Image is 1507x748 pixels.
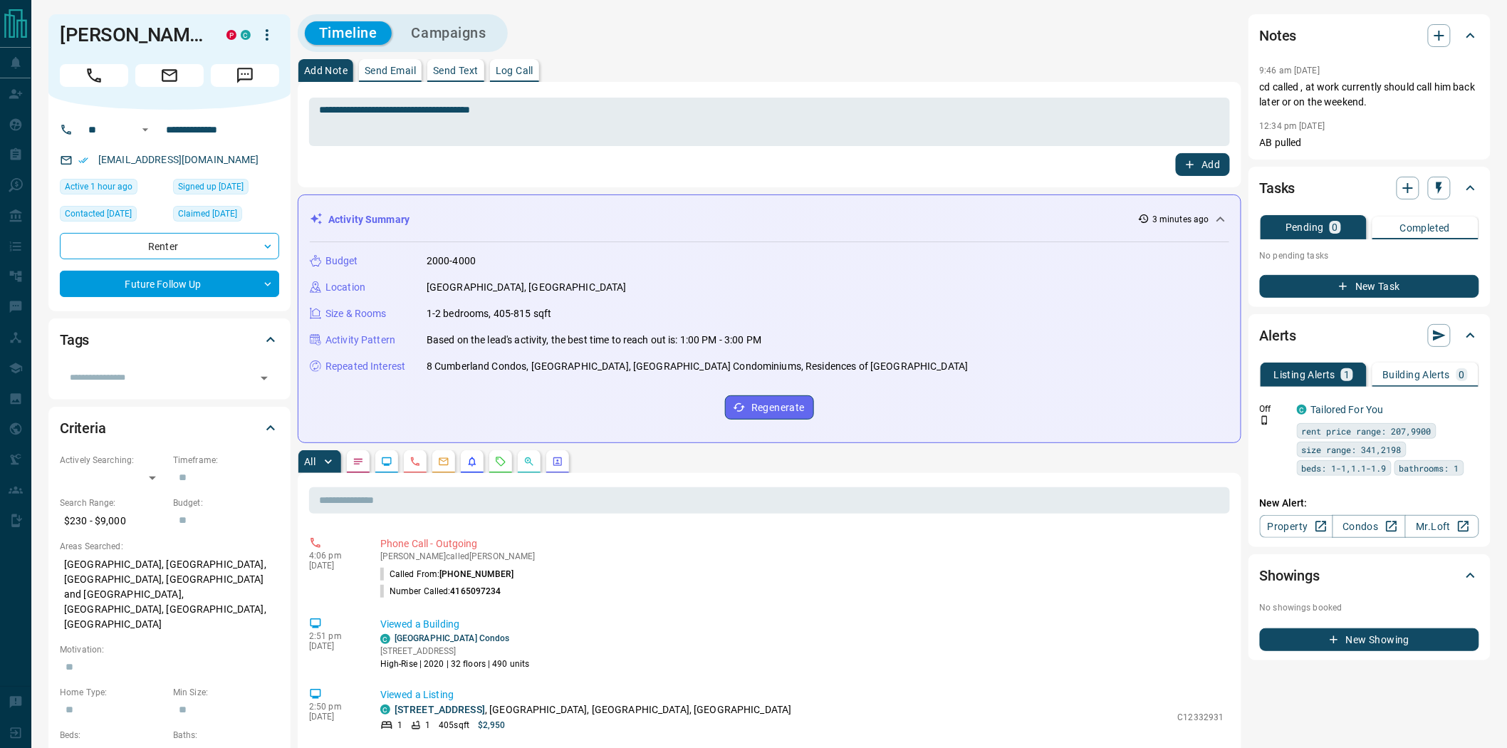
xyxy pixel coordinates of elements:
button: Regenerate [725,395,814,420]
svg: Email Verified [78,155,88,165]
h2: Criteria [60,417,106,440]
button: New Task [1260,275,1479,298]
p: Min Size: [173,686,279,699]
p: AB pulled [1260,135,1479,150]
h1: [PERSON_NAME] [60,24,205,46]
p: Timeframe: [173,454,279,467]
button: Timeline [305,21,392,45]
a: Tailored For You [1311,404,1384,415]
p: , [GEOGRAPHIC_DATA], [GEOGRAPHIC_DATA], [GEOGRAPHIC_DATA] [395,702,792,717]
svg: Lead Browsing Activity [381,456,392,467]
p: 1-2 bedrooms, 405-815 sqft [427,306,551,321]
div: Future Follow Up [60,271,279,297]
svg: Push Notification Only [1260,415,1270,425]
button: Campaigns [397,21,501,45]
p: 2:51 pm [309,631,359,641]
p: Completed [1400,223,1451,233]
h2: Alerts [1260,324,1297,347]
span: Signed up [DATE] [178,180,244,194]
p: Motivation: [60,643,279,656]
svg: Requests [495,456,506,467]
span: Active 1 hour ago [65,180,132,194]
p: Building Alerts [1383,370,1451,380]
button: New Showing [1260,628,1479,651]
p: Add Note [304,66,348,76]
span: size range: 341,2198 [1302,442,1402,457]
div: Alerts [1260,318,1479,353]
p: Beds: [60,729,166,742]
span: Contacted [DATE] [65,207,132,221]
svg: Agent Actions [552,456,563,467]
p: Called From: [380,568,513,581]
p: 2:50 pm [309,702,359,712]
div: condos.ca [380,705,390,715]
p: C12332931 [1178,711,1224,724]
p: $2,950 [478,719,506,732]
p: $230 - $9,000 [60,509,166,533]
p: Viewed a Listing [380,687,1224,702]
p: [DATE] [309,712,359,722]
svg: Emails [438,456,449,467]
p: All [304,457,316,467]
h2: Notes [1260,24,1297,47]
p: Size & Rooms [325,306,387,321]
span: beds: 1-1,1.1-1.9 [1302,461,1387,475]
p: 12:34 pm [DATE] [1260,121,1325,131]
p: 3 minutes ago [1152,213,1209,226]
p: No showings booked [1260,601,1479,614]
div: property.ca [226,30,236,40]
div: Fri Sep 13 2024 [173,179,279,199]
a: Property [1260,515,1333,538]
p: 1 [397,719,402,732]
svg: Notes [353,456,364,467]
span: rent price range: 207,9900 [1302,424,1432,438]
p: [DATE] [309,561,359,571]
span: Email [135,64,204,87]
p: Pending [1286,222,1324,232]
div: Showings [1260,559,1479,593]
p: No pending tasks [1260,245,1479,266]
div: Tasks [1260,171,1479,205]
p: 9:46 am [DATE] [1260,66,1320,76]
div: condos.ca [380,634,390,644]
p: 1 [425,719,430,732]
div: Criteria [60,411,279,445]
span: 4165097234 [451,586,501,596]
span: bathrooms: 1 [1399,461,1459,475]
span: Message [211,64,279,87]
p: Number Called: [380,585,501,598]
a: [GEOGRAPHIC_DATA] Condos [395,633,510,643]
div: Wed Aug 13 2025 [60,179,166,199]
p: Send Text [433,66,479,76]
p: Off [1260,402,1288,415]
p: 0 [1333,222,1338,232]
h2: Showings [1260,564,1320,587]
span: Claimed [DATE] [178,207,237,221]
p: Areas Searched: [60,540,279,553]
div: Activity Summary3 minutes ago [310,207,1229,233]
svg: Calls [410,456,421,467]
p: 4:06 pm [309,551,359,561]
p: [GEOGRAPHIC_DATA], [GEOGRAPHIC_DATA], [GEOGRAPHIC_DATA], [GEOGRAPHIC_DATA] and [GEOGRAPHIC_DATA],... [60,553,279,636]
svg: Listing Alerts [466,456,478,467]
div: condos.ca [241,30,251,40]
p: 8 Cumberland Condos, [GEOGRAPHIC_DATA], [GEOGRAPHIC_DATA] Condominiums, Residences of [GEOGRAPHIC... [427,359,969,374]
p: Listing Alerts [1274,370,1336,380]
a: Mr.Loft [1405,515,1479,538]
p: 1 [1344,370,1350,380]
div: Tags [60,323,279,357]
p: 405 sqft [439,719,469,732]
p: Log Call [496,66,533,76]
div: Fri Sep 13 2024 [173,206,279,226]
a: Condos [1333,515,1406,538]
p: New Alert: [1260,496,1479,511]
div: condos.ca [1297,405,1307,415]
p: Viewed a Building [380,617,1224,632]
p: Home Type: [60,686,166,699]
p: [GEOGRAPHIC_DATA], [GEOGRAPHIC_DATA] [427,280,627,295]
button: Add [1176,153,1230,176]
a: [EMAIL_ADDRESS][DOMAIN_NAME] [98,154,259,165]
p: Search Range: [60,497,166,509]
p: Based on the lead's activity, the best time to reach out is: 1:00 PM - 3:00 PM [427,333,761,348]
p: Location [325,280,365,295]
